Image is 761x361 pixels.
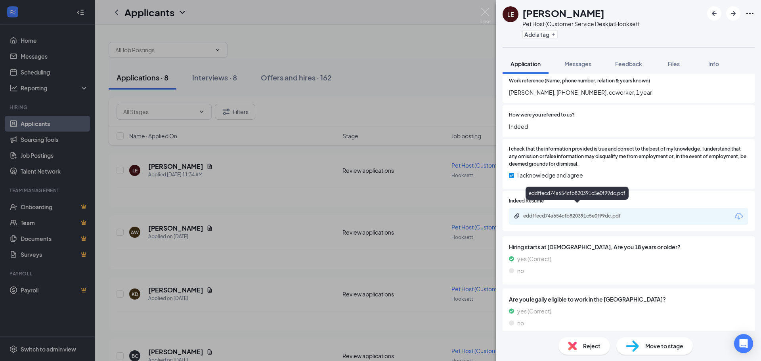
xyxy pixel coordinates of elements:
svg: Download [734,212,744,221]
span: Info [708,60,719,67]
span: Files [668,60,680,67]
svg: ArrowRight [728,9,738,18]
div: Pet Host (Customer Service Desk) at Hooksett [522,20,640,28]
span: Application [511,60,541,67]
button: ArrowLeftNew [707,6,721,21]
span: Are you legally eligible to work in the [GEOGRAPHIC_DATA]? [509,295,748,304]
button: ArrowRight [726,6,740,21]
span: Messages [564,60,591,67]
span: How were you referred to us? [509,111,575,119]
span: yes (Correct) [517,307,551,315]
svg: ArrowLeftNew [709,9,719,18]
span: I check that the information provided is true and correct to the best of my knowledge. I understa... [509,145,748,168]
div: LE [507,10,514,18]
div: Open Intercom Messenger [734,334,753,353]
span: Indeed [509,122,748,131]
h1: [PERSON_NAME] [522,6,604,20]
svg: Ellipses [745,9,755,18]
span: Move to stage [645,342,683,350]
span: no [517,319,524,327]
a: Paperclipeddffecd74a654cfb820391c5e0f99dc.pdf [514,213,642,220]
span: I acknowledge and agree [517,171,583,180]
div: eddffecd74a654cfb820391c5e0f99dc.pdf [526,187,629,200]
svg: Plus [551,32,556,37]
span: Indeed Resume [509,197,544,205]
span: Hiring starts at [DEMOGRAPHIC_DATA], Are you 18 years or older? [509,243,748,251]
span: no [517,266,524,275]
span: Feedback [615,60,642,67]
svg: Paperclip [514,213,520,219]
div: eddffecd74a654cfb820391c5e0f99dc.pdf [523,213,634,219]
span: Work reference (Name, phone number, relation & years known) [509,77,650,85]
span: yes (Correct) [517,254,551,263]
span: [PERSON_NAME], [PHONE_NUMBER], coworker, 1 year [509,88,748,97]
button: PlusAdd a tag [522,30,558,38]
span: Reject [583,342,600,350]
